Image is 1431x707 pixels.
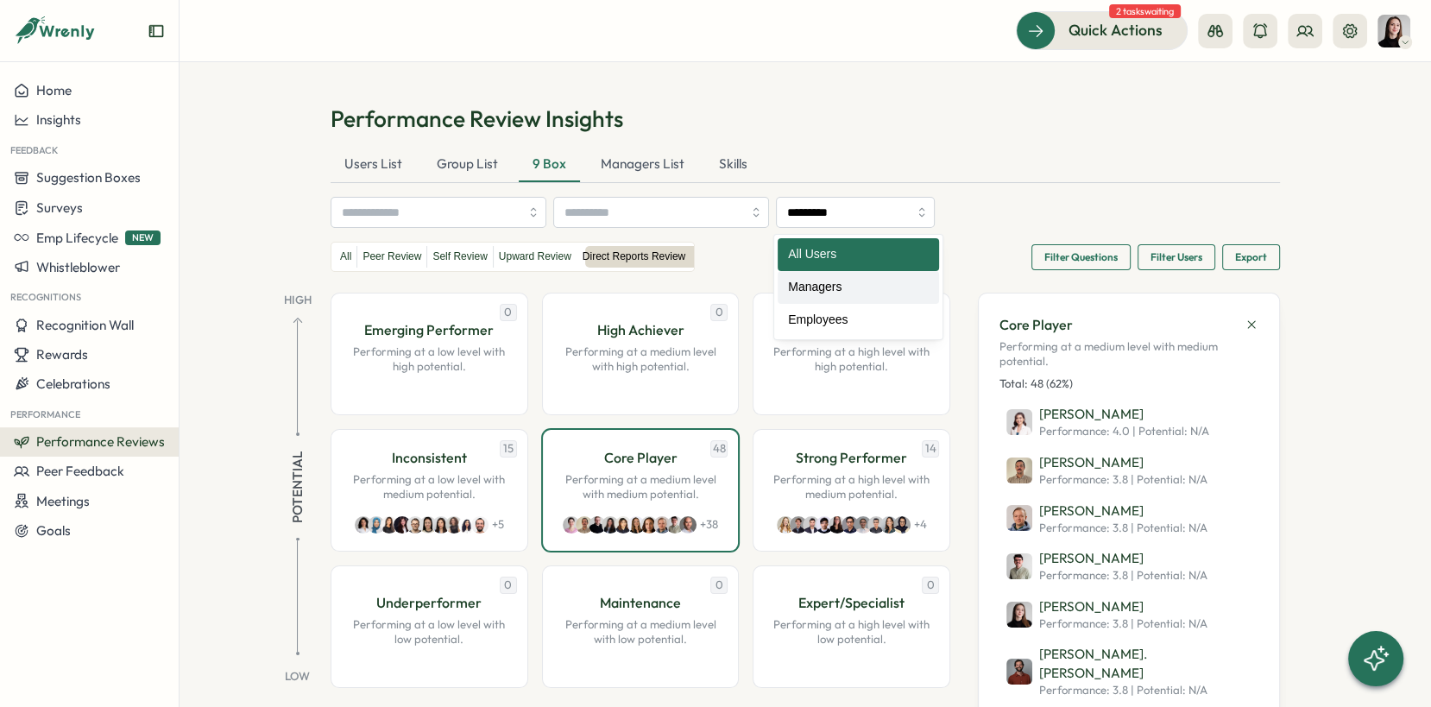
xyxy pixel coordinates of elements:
p: Performing at a medium level with medium potential. [560,472,722,502]
p: High Achiever [596,319,684,341]
p: [PERSON_NAME] [1039,597,1207,616]
div: 9 Box [519,148,580,182]
label: Direct Reports Review [577,246,690,268]
p: Maintenance [600,592,681,614]
img: Batool Fatima [893,516,911,533]
label: Peer Review [357,246,426,268]
button: Export [1222,244,1280,270]
img: Joao Melo [471,516,489,533]
label: Upward Review [494,246,577,268]
span: Filter Users [1150,245,1202,269]
h1: Performance Review Insights [331,104,1280,134]
img: Jon Freeman [679,516,697,533]
p: Strong Performer [796,447,907,469]
img: Valentina Gonzalez [355,516,372,533]
div: Managers List [587,148,698,182]
div: Users List [331,148,416,182]
button: Quick Actions [1016,11,1188,49]
p: [PERSON_NAME] [1039,453,1207,472]
span: Goals [36,522,71,539]
div: Employees [778,304,938,337]
img: Anton_Kalashnikov [1006,505,1032,531]
button: Filter Questions [1031,244,1131,270]
img: Stella Maliatsos [394,516,411,533]
a: Anton_Kalashnikov[PERSON_NAME]Performance: 3.8 | Potential: N/A [1006,502,1207,536]
span: Performance: 3.8 | Potential : N/A [1039,521,1207,536]
img: Amna Khattak [854,516,872,533]
span: Quick Actions [1069,19,1163,41]
span: Performance: 3.8 | Potential : N/A [1039,683,1246,698]
p: [PERSON_NAME] [1039,502,1207,521]
p: Low [285,662,310,685]
img: Dionisio Arredondo [790,516,807,533]
button: Expand sidebar [148,22,165,40]
img: Mia Roman [640,516,658,533]
p: Expert/Specialist [798,592,905,614]
p: High [284,293,312,308]
span: Meetings [36,493,90,509]
span: 0 [500,577,517,594]
p: Core Player [999,314,1073,336]
span: Emp Lifecycle [36,230,118,246]
button: Filter Users [1138,244,1215,270]
img: Ketevan Dzukaevi [563,516,580,533]
img: Elena Ladushyna [1006,602,1032,628]
span: Filter Questions [1044,245,1118,269]
span: 0 [710,577,728,594]
a: Bruno Resende[PERSON_NAME]Performance: 3.8 | Potential: N/A [1006,549,1207,584]
button: Elena Ladushyna [1377,15,1410,47]
span: Performing at a medium level with medium potential. [999,339,1258,369]
img: Bruno Resende [666,516,684,533]
img: Furqan Tariq [842,516,859,533]
div: Group List [423,148,512,182]
a: Francisco Afonso[PERSON_NAME]Performance: 3.8 | Potential: N/A [1006,453,1207,488]
span: 15 [500,440,517,458]
p: Core Player [603,447,677,469]
p: Performing at a low level with low potential. [349,617,510,647]
span: Recognition Wall [36,317,134,333]
img: Ghazmir Mansur [803,516,820,533]
span: 14 [922,440,939,458]
span: Rewards [36,346,88,363]
p: Performing at a low level with medium potential. [349,472,510,502]
p: Emerging Performer [364,319,494,341]
p: Performing at a high level with medium potential. [771,472,932,502]
img: Hannah Park [419,516,437,533]
p: [PERSON_NAME].​[PERSON_NAME] [1039,645,1246,683]
p: [PERSON_NAME] [1039,405,1209,424]
a: Josh.​Stubbs[PERSON_NAME].​[PERSON_NAME]Performance: 3.8 | Potential: N/A [1006,645,1246,698]
img: Anton_Kalashnikov [653,516,671,533]
p: Performing at a medium level with high potential. [560,344,722,375]
span: Peer Feedback [36,463,124,479]
span: Surveys [36,199,83,216]
img: Fatima Moin [381,516,398,533]
p: Inconsistent [392,447,467,469]
a: Melissa Seares[PERSON_NAME]Performance: 4.0 | Potential: N/A [1006,405,1209,439]
span: Potential [288,451,307,522]
img: Leonor Guedes [880,516,898,533]
span: Suggestion Boxes [36,169,141,186]
img: Mirza Shayan Baig [816,516,833,533]
span: Performance: 4.0 | Potential : N/A [1039,424,1209,439]
span: 2 tasks waiting [1109,4,1181,18]
a: Elena Ladushyna[PERSON_NAME]Performance: 3.8 | Potential: N/A [1006,597,1207,632]
p: Underperformer [376,592,482,614]
span: Insights [36,111,81,128]
img: Ola Bak [627,516,645,533]
img: Hasan Naqvi [867,516,885,533]
div: Skills [705,148,761,182]
p: Performing at a medium level with low potential. [560,617,722,647]
span: 48 [710,440,728,458]
div: Managers [778,271,938,304]
p: Performing at a low level with high potential. [349,344,510,375]
div: All Users [778,238,938,271]
span: 0 [922,577,939,594]
img: Marina Moric [602,516,619,533]
span: 0 [710,304,728,321]
img: Francisco Afonso [576,516,593,533]
img: Zara Malik [615,516,632,533]
p: + 4 [914,517,927,533]
p: Performing at a high level with low potential. [771,617,932,647]
img: Nithi Harsha [458,516,476,533]
span: 0 [500,304,517,321]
